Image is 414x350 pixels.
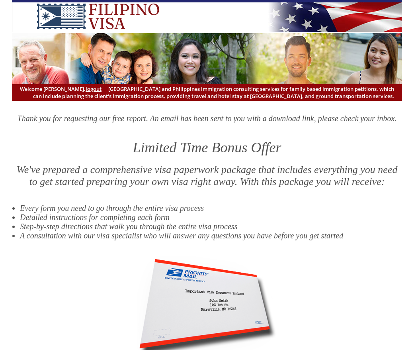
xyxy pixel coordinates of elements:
[20,222,402,231] li: Step-by-step directions that walk you through the entire visa process
[20,231,402,240] li: A consultation with our visa specialist who will answer any questions you have before you get sta...
[12,114,402,123] p: Thank you for requesting our free report. An email has been sent to you with a download link, ple...
[12,139,402,156] h1: Limited Time Bonus Offer
[20,213,402,222] li: Detailed instructions for completing each form
[12,164,402,188] p: We've prepared a comprehensive visa paperwork package that includes everything you need to get st...
[86,85,102,92] a: logout
[20,85,394,100] span: [GEOGRAPHIC_DATA] and Philippines immigration consulting services for family based immigration pe...
[20,204,402,213] li: Every form you need to go through the entire visa process
[20,85,102,92] span: Welcome [PERSON_NAME],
